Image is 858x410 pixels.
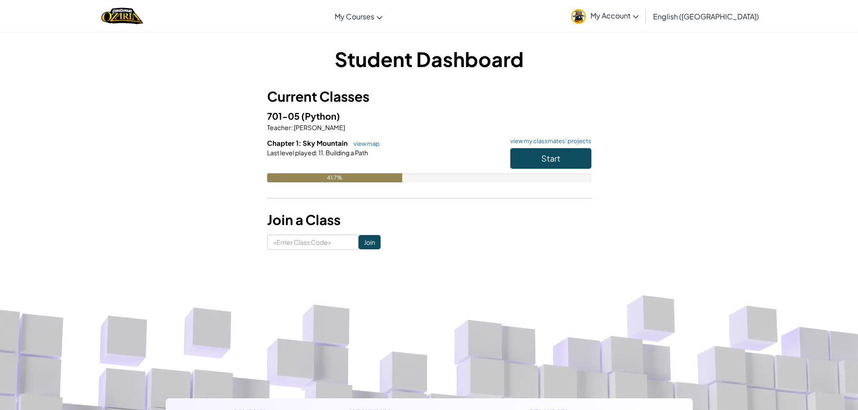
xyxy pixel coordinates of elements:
[567,2,643,30] a: My Account
[510,148,591,169] button: Start
[541,153,560,163] span: Start
[293,123,345,131] span: [PERSON_NAME]
[101,7,143,25] img: Home
[506,138,591,144] a: view my classmates' projects
[349,140,380,147] a: view map
[335,12,374,21] span: My Courses
[267,123,291,131] span: Teacher
[267,45,591,73] h1: Student Dashboard
[653,12,759,21] span: English ([GEOGRAPHIC_DATA])
[267,173,402,182] div: 41.7%
[359,235,381,249] input: Join
[330,4,387,28] a: My Courses
[267,149,316,157] span: Last level played
[316,149,318,157] span: :
[267,210,591,230] h3: Join a Class
[267,86,591,107] h3: Current Classes
[267,110,301,122] span: 701-05
[590,11,639,20] span: My Account
[267,139,349,147] span: Chapter 1: Sky Mountain
[318,149,325,157] span: 11.
[649,4,763,28] a: English ([GEOGRAPHIC_DATA])
[267,234,359,250] input: <Enter Class Code>
[301,110,340,122] span: (Python)
[325,149,368,157] span: Building a Path
[291,123,293,131] span: :
[571,9,586,24] img: avatar
[101,7,143,25] a: Ozaria by CodeCombat logo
